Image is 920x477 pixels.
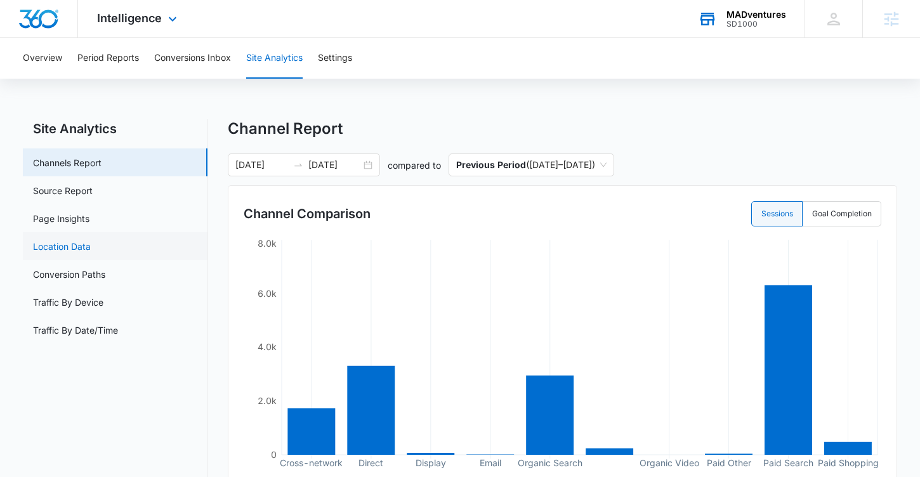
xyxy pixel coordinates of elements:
[228,119,343,138] h1: Channel Report
[258,395,277,406] tspan: 2.0k
[388,159,441,172] p: compared to
[271,449,277,460] tspan: 0
[235,158,288,172] input: Start date
[246,38,303,79] button: Site Analytics
[33,184,93,197] a: Source Report
[97,11,162,25] span: Intelligence
[707,457,751,468] tspan: Paid Other
[33,296,103,309] a: Traffic By Device
[23,38,62,79] button: Overview
[359,457,384,468] tspan: Direct
[293,160,303,170] span: swap-right
[280,457,343,468] tspan: Cross-network
[726,20,786,29] div: account id
[258,288,277,299] tspan: 6.0k
[518,457,582,469] tspan: Organic Search
[33,156,102,169] a: Channels Report
[258,341,277,352] tspan: 4.0k
[318,38,352,79] button: Settings
[154,38,231,79] button: Conversions Inbox
[416,457,446,468] tspan: Display
[293,160,303,170] span: to
[726,10,786,20] div: account name
[456,159,526,170] p: Previous Period
[751,201,803,226] label: Sessions
[480,457,501,468] tspan: Email
[308,158,361,172] input: End date
[763,457,813,468] tspan: Paid Search
[33,268,105,281] a: Conversion Paths
[803,201,881,226] label: Goal Completion
[33,212,89,225] a: Page Insights
[818,457,879,469] tspan: Paid Shopping
[640,457,699,469] tspan: Organic Video
[244,204,371,223] h3: Channel Comparison
[77,38,139,79] button: Period Reports
[23,119,207,138] h2: Site Analytics
[33,240,91,253] a: Location Data
[456,154,607,176] span: ( [DATE] – [DATE] )
[258,238,277,249] tspan: 8.0k
[33,323,118,337] a: Traffic By Date/Time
